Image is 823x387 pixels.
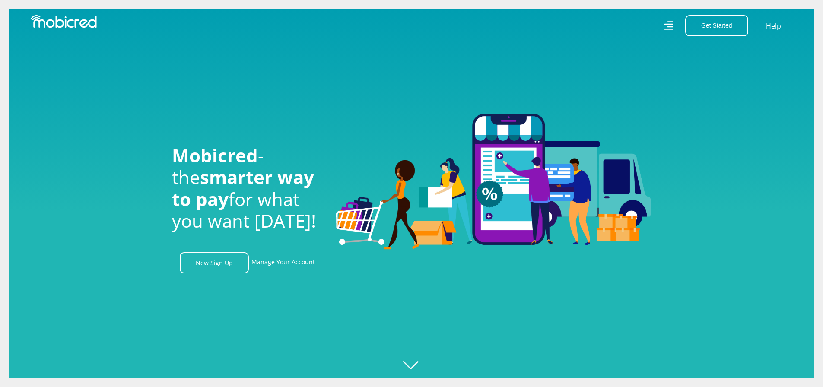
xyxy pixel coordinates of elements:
img: Welcome to Mobicred [336,114,651,250]
a: Help [766,20,782,32]
img: Mobicred [31,15,97,28]
a: New Sign Up [180,252,249,273]
h1: - the for what you want [DATE]! [172,145,323,232]
button: Get Started [685,15,748,36]
a: Manage Your Account [251,252,315,273]
span: smarter way to pay [172,165,314,211]
span: Mobicred [172,143,258,168]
